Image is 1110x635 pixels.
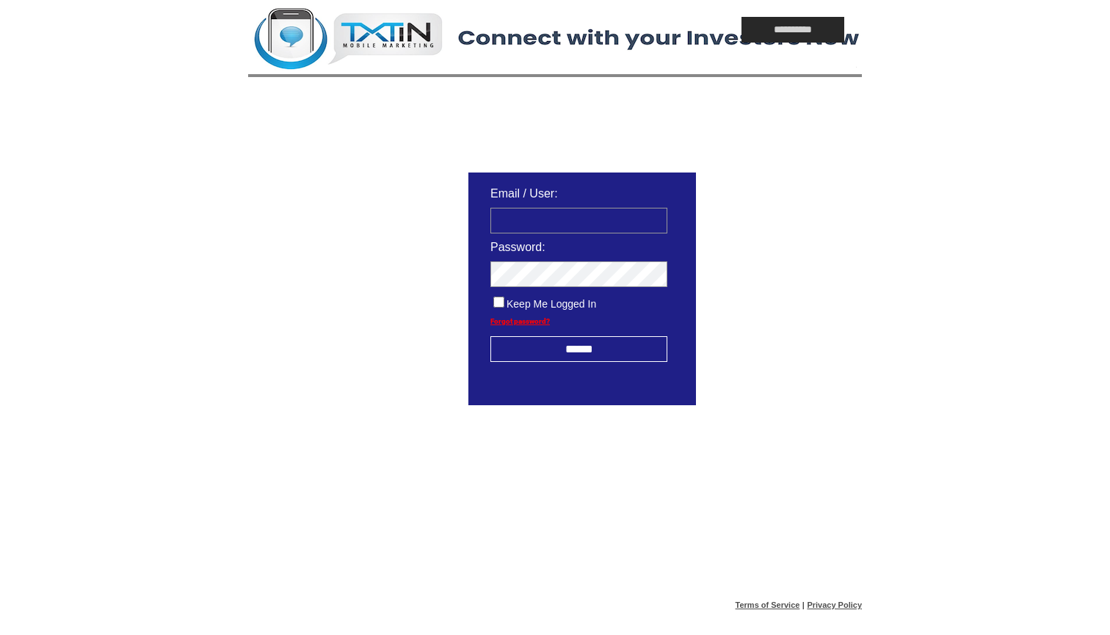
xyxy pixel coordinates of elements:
[802,600,805,609] span: |
[807,600,862,609] a: Privacy Policy
[507,298,596,310] span: Keep Me Logged In
[739,442,812,460] img: transparent.png
[490,241,545,253] span: Password:
[490,187,558,200] span: Email / User:
[736,600,800,609] a: Terms of Service
[490,317,550,325] a: Forgot password?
